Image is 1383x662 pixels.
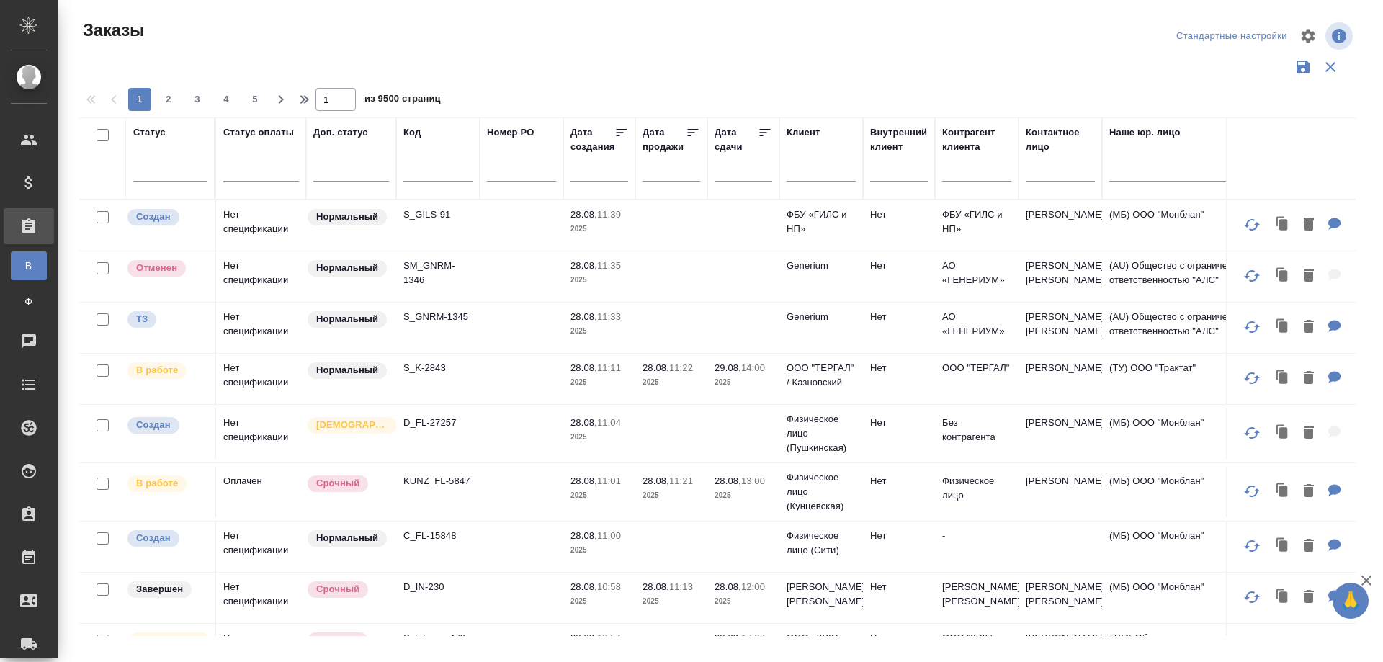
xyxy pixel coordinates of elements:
[216,303,306,353] td: Нет спецификации
[306,474,389,493] div: Выставляется автоматически, если на указанный объем услуг необходимо больше времени в стандартном...
[741,581,765,592] p: 12:00
[243,88,267,111] button: 5
[643,125,686,154] div: Дата продажи
[1235,580,1269,614] button: Обновить
[715,362,741,373] p: 29.08,
[669,475,693,486] p: 11:21
[597,209,621,220] p: 11:39
[306,207,389,227] div: Статус по умолчанию для стандартных заказов
[1235,361,1269,395] button: Обновить
[316,582,359,596] p: Срочный
[570,222,628,236] p: 2025
[126,207,207,227] div: Выставляется автоматически при создании заказа
[1173,25,1291,48] div: split button
[597,362,621,373] p: 11:11
[1102,354,1275,404] td: (ТУ) ООО "Трактат"
[186,92,209,107] span: 3
[570,362,597,373] p: 28.08,
[787,580,856,609] p: [PERSON_NAME] [PERSON_NAME]
[316,418,388,432] p: [DEMOGRAPHIC_DATA]
[216,522,306,572] td: Нет спецификации
[570,488,628,503] p: 2025
[133,125,166,140] div: Статус
[216,354,306,404] td: Нет спецификации
[126,310,207,329] div: Выставляет КМ при отправке заказа на расчет верстке (для тикета) или для уточнения сроков на прои...
[741,632,765,643] p: 17:00
[223,125,294,140] div: Статус оплаты
[1109,125,1181,140] div: Наше юр. лицо
[313,125,368,140] div: Доп. статус
[136,418,171,432] p: Создан
[1102,251,1275,302] td: (AU) Общество с ограниченной ответственностью "АЛС"
[215,88,238,111] button: 4
[216,200,306,251] td: Нет спецификации
[157,92,180,107] span: 2
[643,362,669,373] p: 28.08,
[79,19,144,42] span: Заказы
[715,475,741,486] p: 28.08,
[1102,303,1275,353] td: (AU) Общество с ограниченной ответственностью "АЛС"
[870,416,928,430] p: Нет
[570,375,628,390] p: 2025
[1235,474,1269,509] button: Обновить
[316,531,378,545] p: Нормальный
[870,474,928,488] p: Нет
[243,92,267,107] span: 5
[741,475,765,486] p: 13:00
[1235,259,1269,293] button: Обновить
[216,251,306,302] td: Нет спецификации
[316,210,378,224] p: Нормальный
[1333,583,1369,619] button: 🙏
[570,594,628,609] p: 2025
[870,310,928,324] p: Нет
[316,312,378,326] p: Нормальный
[403,416,473,430] p: D_FL-27257
[1297,532,1321,561] button: Удалить
[403,529,473,543] p: C_FL-15848
[1019,573,1102,623] td: [PERSON_NAME] [PERSON_NAME]
[570,273,628,287] p: 2025
[787,310,856,324] p: Generium
[942,474,1011,503] p: Физическое лицо
[741,362,765,373] p: 14:00
[787,207,856,236] p: ФБУ «ГИЛС и НП»
[215,92,238,107] span: 4
[570,417,597,428] p: 28.08,
[942,416,1011,444] p: Без контрагента
[715,125,758,154] div: Дата сдачи
[11,287,47,316] a: Ф
[1235,207,1269,242] button: Обновить
[787,529,856,558] p: Физическое лицо (Сити)
[787,125,820,140] div: Клиент
[942,580,1011,609] p: [PERSON_NAME] [PERSON_NAME]
[669,362,693,373] p: 11:22
[597,475,621,486] p: 11:01
[870,361,928,375] p: Нет
[306,580,389,599] div: Выставляется автоматически, если на указанный объем услуг необходимо больше времени в стандартном...
[136,312,148,326] p: ТЗ
[1102,408,1275,459] td: (МБ) ООО "Монблан"
[570,530,597,541] p: 28.08,
[715,594,772,609] p: 2025
[870,125,928,154] div: Внутренний клиент
[597,632,621,643] p: 10:54
[136,531,171,545] p: Создан
[669,581,693,592] p: 11:13
[643,488,700,503] p: 2025
[136,633,203,662] p: Согласование КП
[715,632,741,643] p: 03.09,
[126,259,207,278] div: Выставляет КМ после отмены со стороны клиента. Если уже после запуска – КМ пишет ПМу про отмену, ...
[570,209,597,220] p: 28.08,
[403,474,473,488] p: KUNZ_FL-5847
[1102,467,1275,517] td: (МБ) ООО "Монблан"
[18,259,40,273] span: В
[715,375,772,390] p: 2025
[570,543,628,558] p: 2025
[126,529,207,548] div: Выставляется автоматически при создании заказа
[570,581,597,592] p: 28.08,
[403,207,473,222] p: S_GILS-91
[18,295,40,309] span: Ф
[1102,522,1275,572] td: (МБ) ООО "Монблан"
[403,125,421,140] div: Код
[715,581,741,592] p: 28.08,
